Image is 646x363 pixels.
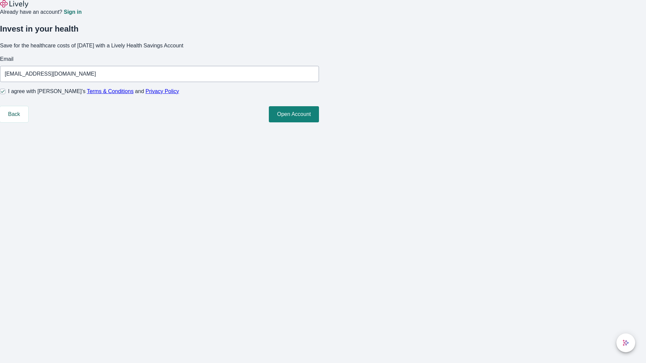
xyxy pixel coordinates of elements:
a: Sign in [64,9,81,15]
a: Terms & Conditions [87,88,134,94]
svg: Lively AI Assistant [622,339,629,346]
button: chat [616,333,635,352]
a: Privacy Policy [146,88,179,94]
button: Open Account [269,106,319,122]
span: I agree with [PERSON_NAME]’s and [8,87,179,95]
